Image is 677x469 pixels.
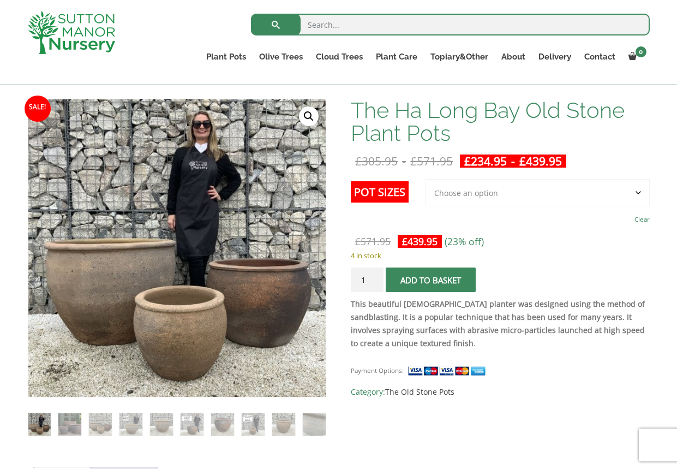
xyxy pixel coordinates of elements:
h1: The Ha Long Bay Old Stone Plant Pots [351,99,649,145]
button: Add to basket [386,268,476,292]
span: Category: [351,385,649,399]
p: . [351,298,649,350]
p: 4 in stock [351,249,649,262]
span: £ [519,153,526,169]
img: payment supported [408,365,489,377]
bdi: 571.95 [355,235,391,248]
span: Sale! [25,96,51,122]
bdi: 305.95 [355,153,398,169]
span: £ [355,235,361,248]
strong: This beautiful [DEMOGRAPHIC_DATA] planter was designed using the method of sandblasting. It is a ... [351,299,645,348]
bdi: 439.95 [519,153,562,169]
small: Payment Options: [351,366,404,375]
span: £ [402,235,408,248]
img: The Ha Long Bay Old Stone Plant Pots - Image 10 [303,413,325,436]
a: Topiary&Other [424,49,495,64]
span: £ [410,153,417,169]
img: The Ha Long Bay Old Stone Plant Pots - Image 5 [150,413,172,436]
ins: - [460,155,566,168]
a: View full-screen image gallery [299,106,319,126]
span: (23% off) [445,235,484,248]
a: Cloud Trees [309,49,369,64]
img: The Ha Long Bay Old Stone Plant Pots - Image 6 [181,413,203,436]
a: Plant Pots [200,49,253,64]
del: - [351,155,457,168]
img: The Ha Long Bay Old Stone Plant Pots - Image 2 [58,413,81,436]
a: Delivery [532,49,578,64]
input: Search... [251,14,650,35]
bdi: 571.95 [410,153,453,169]
a: Plant Care [369,49,424,64]
bdi: 234.95 [464,153,507,169]
span: £ [464,153,471,169]
label: Pot Sizes [351,181,409,203]
a: Clear options [634,212,650,227]
img: The Ha Long Bay Old Stone Plant Pots - Image 8 [242,413,264,436]
img: The Ha Long Bay Old Stone Plant Pots - Image 4 [119,413,142,436]
img: The Ha Long Bay Old Stone Plant Pots - Image 7 [211,413,233,436]
span: 0 [636,46,646,57]
span: £ [355,153,362,169]
img: The Ha Long Bay Old Stone Plant Pots [28,413,51,436]
a: The Old Stone Pots [385,387,454,397]
a: 0 [622,49,650,64]
img: logo [28,11,115,54]
a: About [495,49,532,64]
a: Olive Trees [253,49,309,64]
input: Product quantity [351,268,384,292]
img: The Ha Long Bay Old Stone Plant Pots - Image 9 [272,413,295,436]
img: The Ha Long Bay Old Stone Plant Pots - Image 3 [89,413,111,436]
a: Contact [578,49,622,64]
bdi: 439.95 [402,235,438,248]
